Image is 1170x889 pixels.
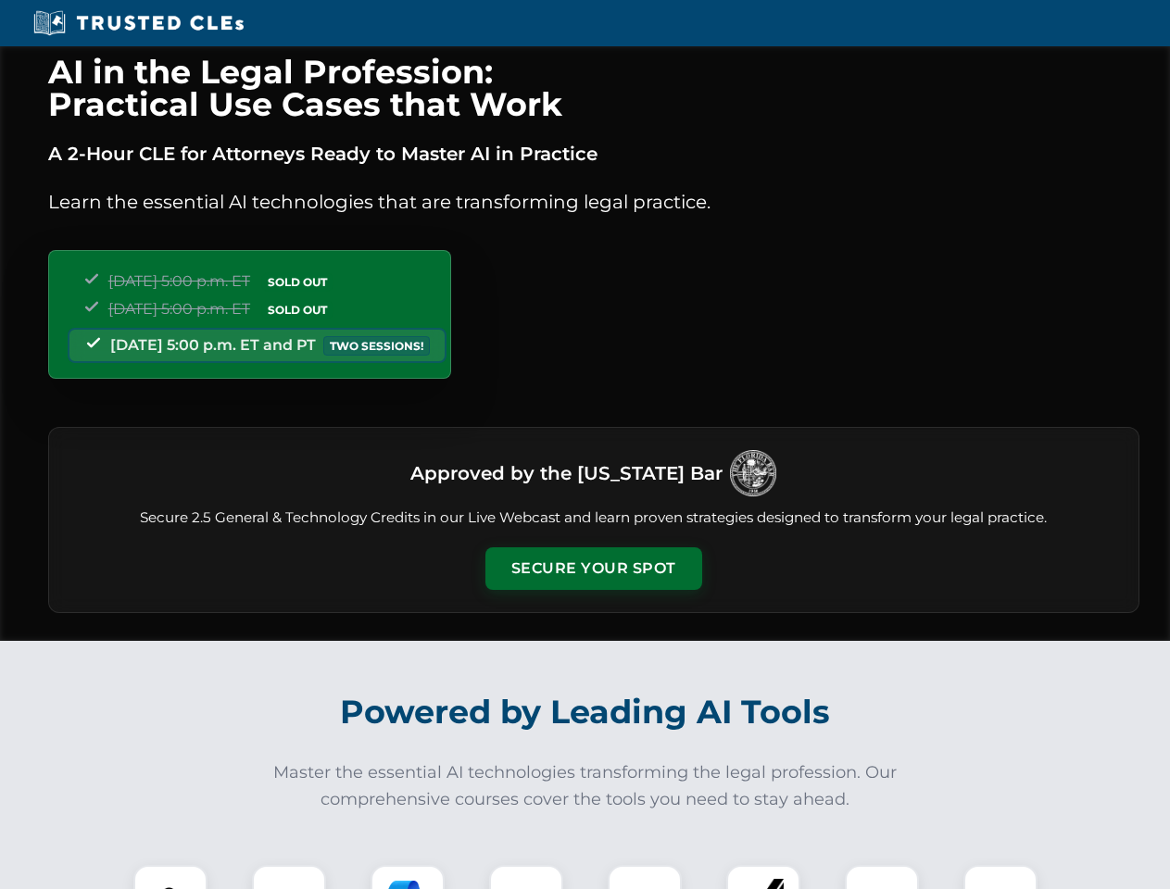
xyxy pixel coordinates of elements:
h3: Approved by the [US_STATE] Bar [410,457,723,490]
img: Trusted CLEs [28,9,249,37]
span: [DATE] 5:00 p.m. ET [108,300,250,318]
p: Learn the essential AI technologies that are transforming legal practice. [48,187,1139,217]
span: SOLD OUT [261,300,333,319]
p: Secure 2.5 General & Technology Credits in our Live Webcast and learn proven strategies designed ... [71,507,1116,529]
h2: Powered by Leading AI Tools [72,680,1099,745]
span: [DATE] 5:00 p.m. ET [108,272,250,290]
img: Logo [730,450,776,496]
p: A 2-Hour CLE for Attorneys Ready to Master AI in Practice [48,139,1139,169]
h1: AI in the Legal Profession: Practical Use Cases that Work [48,56,1139,120]
span: SOLD OUT [261,272,333,292]
p: Master the essential AI technologies transforming the legal profession. Our comprehensive courses... [261,759,910,813]
button: Secure Your Spot [485,547,702,590]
